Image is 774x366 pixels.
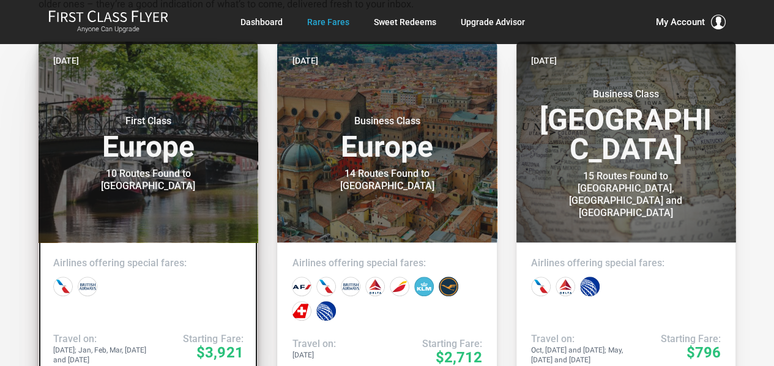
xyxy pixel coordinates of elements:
small: Anyone Can Upgrade [48,25,168,34]
h4: Airlines offering special fares: [292,257,482,269]
div: Delta Airlines [365,277,385,296]
small: Business Class [549,88,702,100]
a: Dashboard [240,11,283,33]
div: 14 Routes Found to [GEOGRAPHIC_DATA] [310,168,463,192]
div: British Airways [341,277,360,296]
div: United [316,301,336,321]
img: First Class Flyer [48,10,168,23]
h3: Europe [53,115,243,162]
div: Air France [292,277,311,296]
div: Lufthansa [439,277,458,296]
a: Sweet Redeems [374,11,436,33]
button: My Account [656,15,726,29]
div: American Airlines [53,277,73,296]
a: First Class FlyerAnyone Can Upgrade [48,10,168,34]
time: [DATE] [53,54,79,67]
div: American Airlines [316,277,336,296]
div: British Airways [78,277,97,296]
a: Upgrade Advisor [461,11,525,33]
div: Iberia [390,277,409,296]
span: My Account [656,15,705,29]
div: KLM [414,277,434,296]
h4: Airlines offering special fares: [53,257,243,269]
small: First Class [72,115,225,127]
small: Business Class [310,115,463,127]
a: Rare Fares [307,11,349,33]
h3: [GEOGRAPHIC_DATA] [531,88,721,164]
div: Delta Airlines [556,277,575,296]
div: Swiss [292,301,311,321]
time: [DATE] [292,54,318,67]
div: 15 Routes Found to [GEOGRAPHIC_DATA], [GEOGRAPHIC_DATA] and [GEOGRAPHIC_DATA] [549,170,702,219]
div: American Airlines [531,277,551,296]
div: United [580,277,600,296]
h4: Airlines offering special fares: [531,257,721,269]
h3: Europe [292,115,482,162]
div: 10 Routes Found to [GEOGRAPHIC_DATA] [72,168,225,192]
time: [DATE] [531,54,557,67]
